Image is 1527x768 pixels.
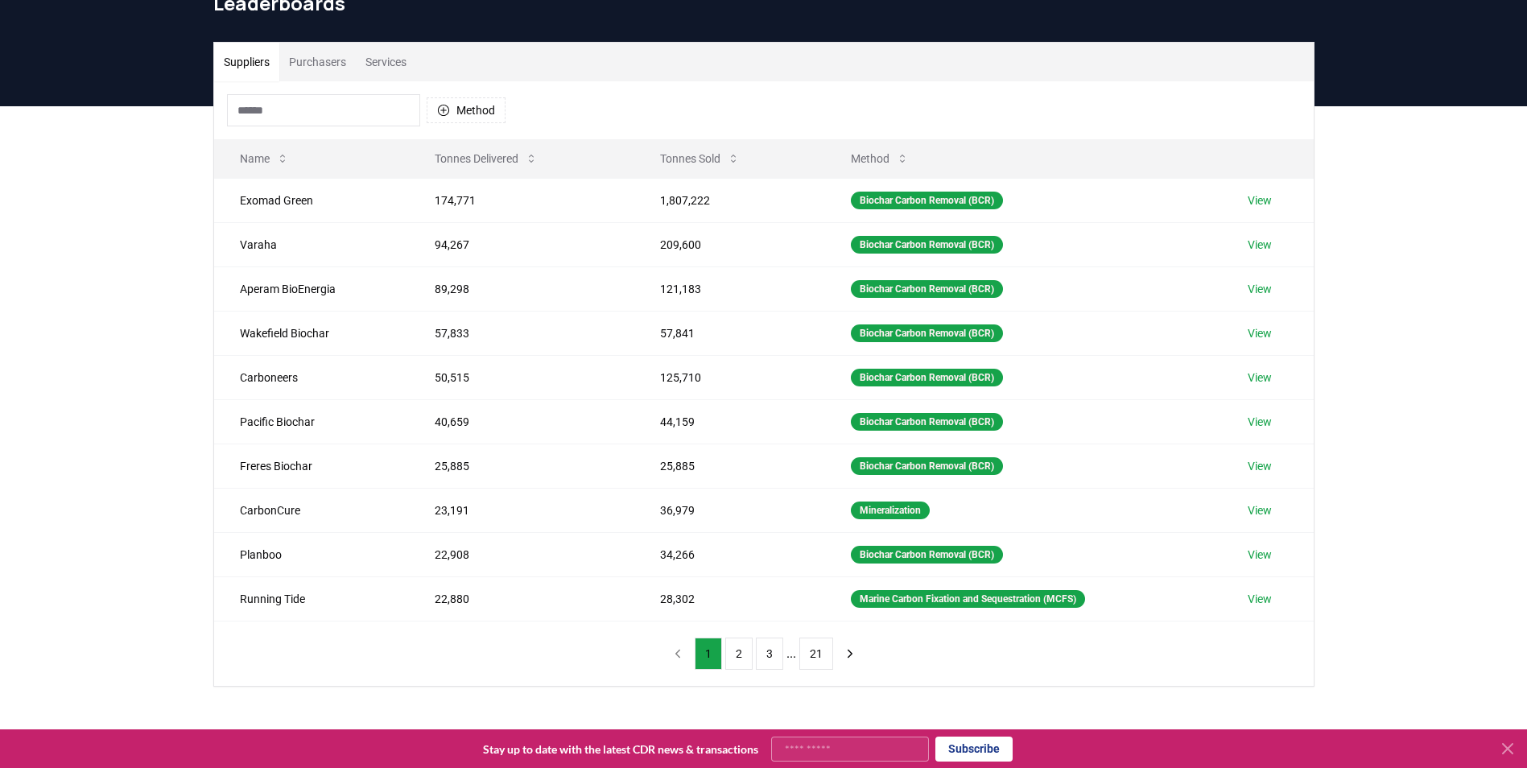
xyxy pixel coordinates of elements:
a: View [1248,192,1272,209]
li: ... [786,644,796,663]
a: View [1248,281,1272,297]
a: View [1248,414,1272,430]
div: Biochar Carbon Removal (BCR) [851,236,1003,254]
button: Purchasers [279,43,356,81]
button: 2 [725,638,753,670]
td: 25,885 [409,444,633,488]
td: 23,191 [409,488,633,532]
button: Method [838,142,922,175]
a: View [1248,591,1272,607]
div: Biochar Carbon Removal (BCR) [851,457,1003,475]
button: Suppliers [214,43,279,81]
td: Varaha [214,222,410,266]
button: Tonnes Delivered [422,142,551,175]
td: Freres Biochar [214,444,410,488]
a: View [1248,547,1272,563]
a: View [1248,458,1272,474]
td: 44,159 [634,399,825,444]
div: Marine Carbon Fixation and Sequestration (MCFS) [851,590,1085,608]
a: View [1248,502,1272,518]
div: Biochar Carbon Removal (BCR) [851,324,1003,342]
td: 40,659 [409,399,633,444]
td: 34,266 [634,532,825,576]
td: 94,267 [409,222,633,266]
td: Planboo [214,532,410,576]
td: 174,771 [409,178,633,222]
div: Biochar Carbon Removal (BCR) [851,546,1003,564]
a: View [1248,325,1272,341]
div: Biochar Carbon Removal (BCR) [851,369,1003,386]
td: 28,302 [634,576,825,621]
td: 25,885 [634,444,825,488]
td: 125,710 [634,355,825,399]
div: Biochar Carbon Removal (BCR) [851,192,1003,209]
div: Biochar Carbon Removal (BCR) [851,413,1003,431]
td: 36,979 [634,488,825,532]
td: 121,183 [634,266,825,311]
td: Running Tide [214,576,410,621]
td: Carboneers [214,355,410,399]
div: Biochar Carbon Removal (BCR) [851,280,1003,298]
td: 22,880 [409,576,633,621]
td: Exomad Green [214,178,410,222]
td: Aperam BioEnergia [214,266,410,311]
a: View [1248,370,1272,386]
button: 3 [756,638,783,670]
button: 21 [799,638,833,670]
td: 209,600 [634,222,825,266]
button: Method [427,97,506,123]
td: 89,298 [409,266,633,311]
button: Services [356,43,416,81]
td: 50,515 [409,355,633,399]
td: Wakefield Biochar [214,311,410,355]
button: 1 [695,638,722,670]
td: 57,833 [409,311,633,355]
td: 57,841 [634,311,825,355]
button: next page [836,638,864,670]
a: View [1248,237,1272,253]
div: Mineralization [851,502,930,519]
td: 22,908 [409,532,633,576]
button: Name [227,142,302,175]
td: CarbonCure [214,488,410,532]
td: Pacific Biochar [214,399,410,444]
button: Tonnes Sold [647,142,753,175]
td: 1,807,222 [634,178,825,222]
